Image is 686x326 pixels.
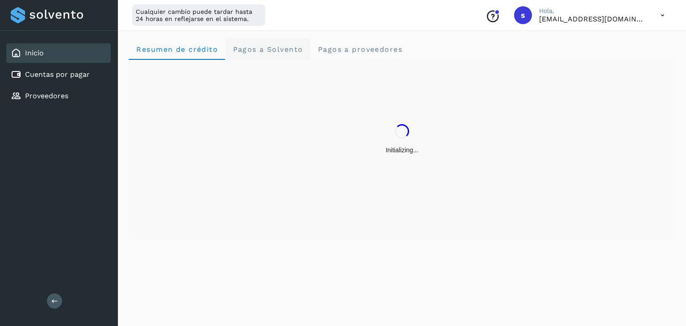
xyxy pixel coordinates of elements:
[136,45,218,54] span: Resumen de crédito
[6,86,111,106] div: Proveedores
[6,65,111,84] div: Cuentas por pagar
[25,49,44,57] a: Inicio
[25,92,68,100] a: Proveedores
[6,43,111,63] div: Inicio
[25,70,90,79] a: Cuentas por pagar
[317,45,402,54] span: Pagos a proveedores
[232,45,303,54] span: Pagos a Solvento
[132,4,265,26] div: Cualquier cambio puede tardar hasta 24 horas en reflejarse en el sistema.
[539,15,646,23] p: selma@enviopack.com
[539,7,646,15] p: Hola,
